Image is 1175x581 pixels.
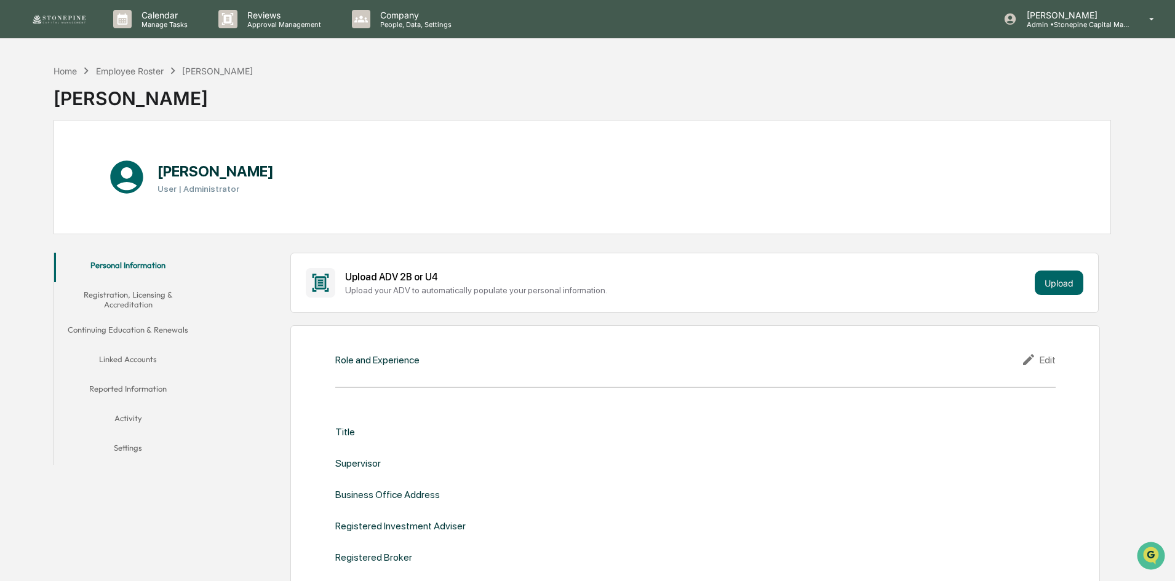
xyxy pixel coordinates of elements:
[109,167,134,177] span: [DATE]
[335,426,355,438] div: Title
[54,406,202,435] button: Activity
[157,184,274,194] h3: User | Administrator
[25,168,34,178] img: 1746055101610-c473b297-6a78-478c-a979-82029cc54cd1
[7,247,84,269] a: 🖐️Preclearance
[345,285,1030,295] div: Upload your ADV to automatically populate your personal information.
[54,376,202,406] button: Reported Information
[132,10,194,20] p: Calendar
[25,275,78,287] span: Data Lookup
[12,136,82,146] div: Past conversations
[237,20,327,29] p: Approval Management
[12,156,32,175] img: Jack Rasmussen
[345,271,1030,283] div: Upload ADV 2B or U4
[209,98,224,113] button: Start new chat
[54,77,253,109] div: [PERSON_NAME]
[1021,352,1056,367] div: Edit
[54,317,202,347] button: Continuing Education & Renewals
[26,94,48,116] img: 8933085812038_c878075ebb4cc5468115_72.jpg
[87,304,149,314] a: Powered byPylon
[12,276,22,286] div: 🔎
[1035,271,1083,295] button: Upload
[109,200,134,210] span: [DATE]
[12,94,34,116] img: 1746055101610-c473b297-6a78-478c-a979-82029cc54cd1
[38,200,100,210] span: [PERSON_NAME]
[370,20,458,29] p: People, Data, Settings
[54,66,77,76] div: Home
[38,167,100,177] span: [PERSON_NAME]
[96,66,164,76] div: Employee Roster
[102,251,153,264] span: Attestations
[89,253,99,263] div: 🗄️
[102,200,106,210] span: •
[335,489,440,500] div: Business Office Address
[335,551,412,563] div: Registered Broker
[55,106,169,116] div: We're available if you need us!
[12,253,22,263] div: 🖐️
[335,457,381,469] div: Supervisor
[1017,20,1131,29] p: Admin • Stonepine Capital Management
[12,189,32,208] img: Jack Rasmussen
[335,354,420,366] div: Role and Experience
[102,167,106,177] span: •
[25,251,79,264] span: Preclearance
[1136,540,1169,574] iframe: Open customer support
[25,201,34,211] img: 1746055101610-c473b297-6a78-478c-a979-82029cc54cd1
[370,10,458,20] p: Company
[122,305,149,314] span: Pylon
[54,253,202,282] button: Personal Information
[132,20,194,29] p: Manage Tasks
[1017,10,1131,20] p: [PERSON_NAME]
[54,435,202,465] button: Settings
[182,66,253,76] div: [PERSON_NAME]
[54,253,202,465] div: secondary tabs example
[12,26,224,45] p: How can we help?
[7,270,82,292] a: 🔎Data Lookup
[157,162,274,180] h1: [PERSON_NAME]
[55,94,202,106] div: Start new chat
[30,13,89,25] img: logo
[54,282,202,317] button: Registration, Licensing & Accreditation
[237,10,327,20] p: Reviews
[54,347,202,376] button: Linked Accounts
[84,247,157,269] a: 🗄️Attestations
[335,520,466,532] div: Registered Investment Adviser
[191,134,224,149] button: See all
